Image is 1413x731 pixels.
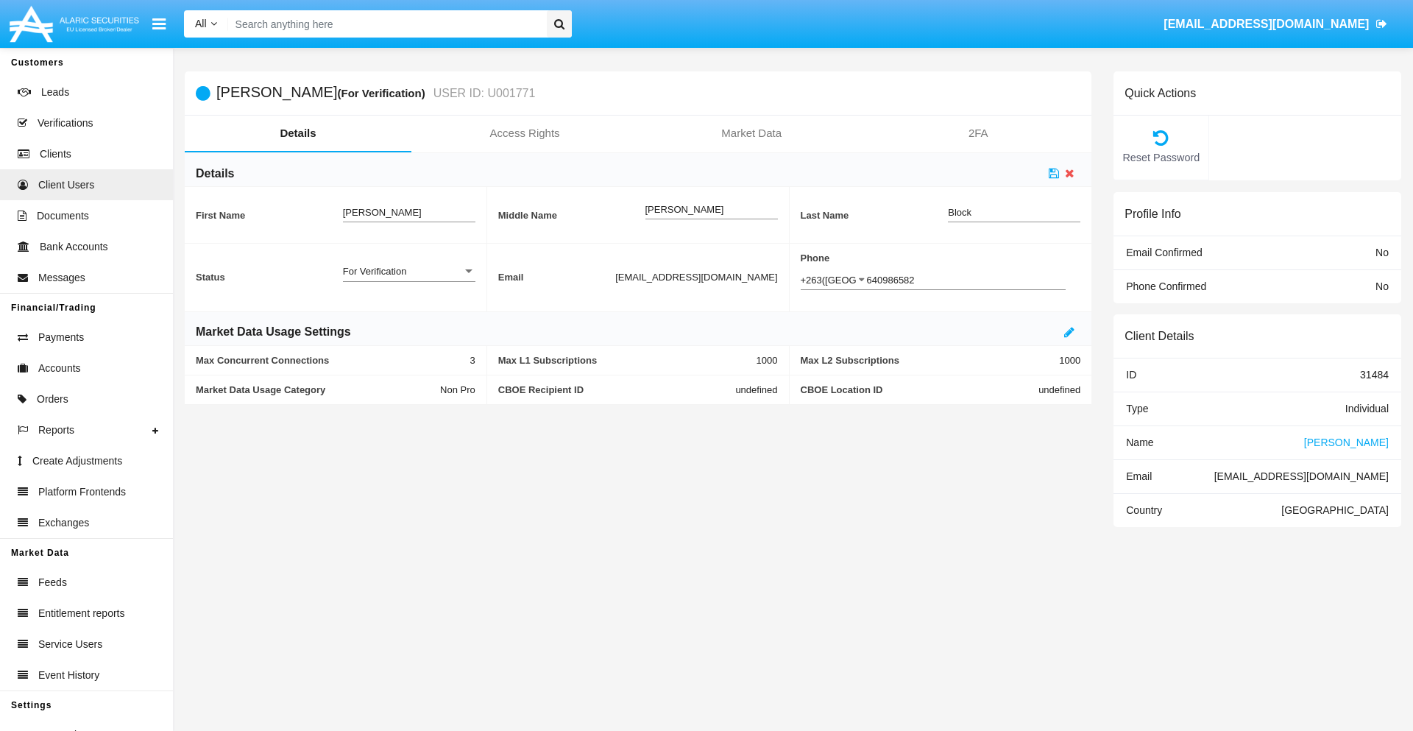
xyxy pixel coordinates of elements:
a: Market Data [638,116,865,151]
a: Details [185,116,411,151]
span: ID [1126,369,1136,381]
h5: [PERSON_NAME] [216,85,535,102]
span: Service Users [38,637,102,652]
span: Orders [37,392,68,407]
span: No [1375,280,1389,292]
span: For Verification [343,266,407,277]
span: [EMAIL_ADDRESS][DOMAIN_NAME] [1214,470,1389,482]
span: Reset Password [1121,150,1201,166]
span: [EMAIL_ADDRESS][DOMAIN_NAME] [615,272,777,283]
h6: Client Details [1125,329,1194,343]
h6: Market Data Usage Settings [196,324,351,340]
span: Exchanges [38,515,89,531]
span: undefined [1038,384,1080,395]
h6: Quick Actions [1125,86,1196,100]
span: 3 [470,355,475,366]
span: undefined [735,384,777,395]
span: Max L1 Subscriptions [498,355,757,366]
span: Non Pro [440,384,475,395]
a: Access Rights [411,116,638,151]
span: Event History [38,668,99,683]
span: CBOE Recipient ID [498,384,736,395]
span: Clients [40,146,71,162]
span: Status [196,272,343,283]
span: Type [1126,403,1148,414]
span: Messages [38,270,85,286]
span: Phone Confirmed [1126,280,1206,292]
img: Logo image [7,2,141,46]
span: Max L2 Subscriptions [801,355,1060,366]
span: Email Confirmed [1126,247,1202,258]
span: [EMAIL_ADDRESS][DOMAIN_NAME] [1164,18,1369,30]
small: USER ID: U001771 [430,88,536,99]
span: Phone [801,253,1081,264]
span: Email [498,272,615,283]
h6: Profile Info [1125,207,1180,221]
div: (For Verification) [337,85,429,102]
span: Platform Frontends [38,484,126,500]
span: No [1375,247,1389,258]
span: Client Users [38,177,94,193]
span: 31484 [1360,369,1389,381]
span: CBOE Location ID [801,384,1039,395]
span: Last Name [801,210,949,221]
span: Verifications [38,116,93,131]
span: All [195,18,207,29]
span: Market Data Usage Category [196,384,440,395]
span: Name [1126,437,1153,448]
h6: Details [196,166,234,182]
span: [PERSON_NAME] [1304,437,1389,448]
span: Leads [41,85,69,100]
a: [EMAIL_ADDRESS][DOMAIN_NAME] [1157,4,1395,45]
span: Country [1126,504,1162,516]
a: All [184,16,228,32]
span: Accounts [38,361,81,376]
span: 1000 [757,355,778,366]
span: Feeds [38,575,67,590]
span: 1000 [1059,355,1080,366]
input: Search [228,10,542,38]
span: Payments [38,330,84,345]
span: Individual [1345,403,1389,414]
span: First Name [196,210,343,221]
span: Email [1126,470,1152,482]
span: Bank Accounts [40,239,108,255]
span: [GEOGRAPHIC_DATA] [1281,504,1389,516]
span: Reports [38,423,74,438]
span: Create Adjustments [32,453,122,469]
a: 2FA [865,116,1091,151]
span: Entitlement reports [38,606,125,621]
span: Documents [37,208,89,224]
span: Middle Name [498,210,645,221]
span: Max Concurrent Connections [196,355,470,366]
